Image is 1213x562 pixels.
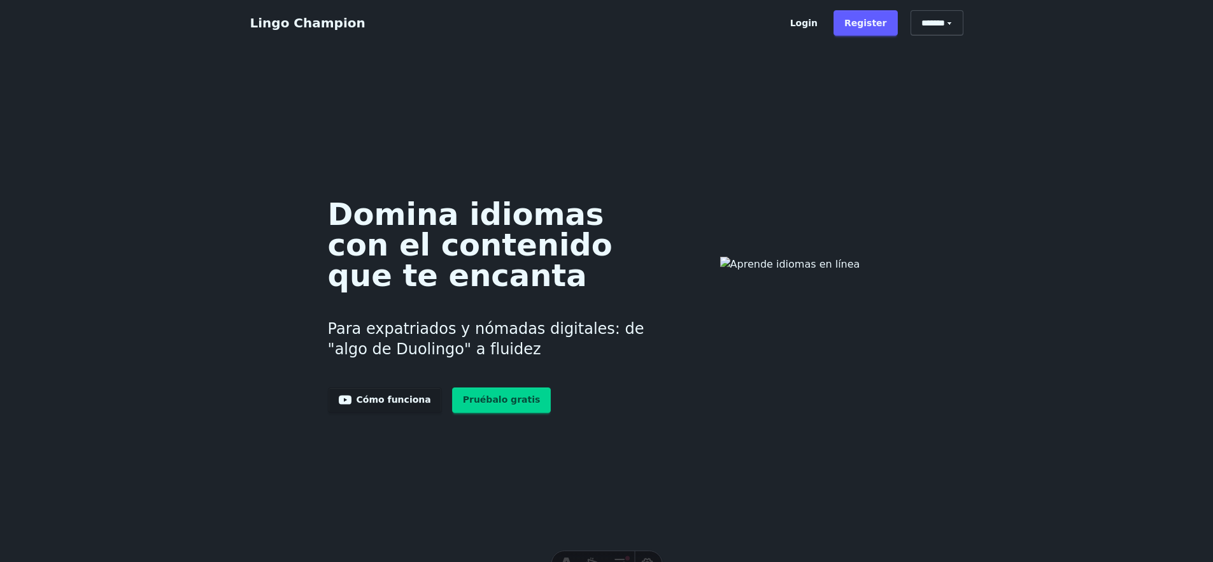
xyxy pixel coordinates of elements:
[328,387,442,413] a: Cómo funciona
[779,10,828,36] a: Login
[250,15,365,31] a: Lingo Champion
[452,387,551,413] a: Pruébalo gratis
[833,10,898,36] a: Register
[328,199,674,291] h1: Domina idiomas con el contenido que te encanta
[695,257,886,347] img: Aprende idiomas en línea
[328,303,674,375] h3: Para expatriados y nómadas digitales: de "algo de Duolingo" a fluidez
